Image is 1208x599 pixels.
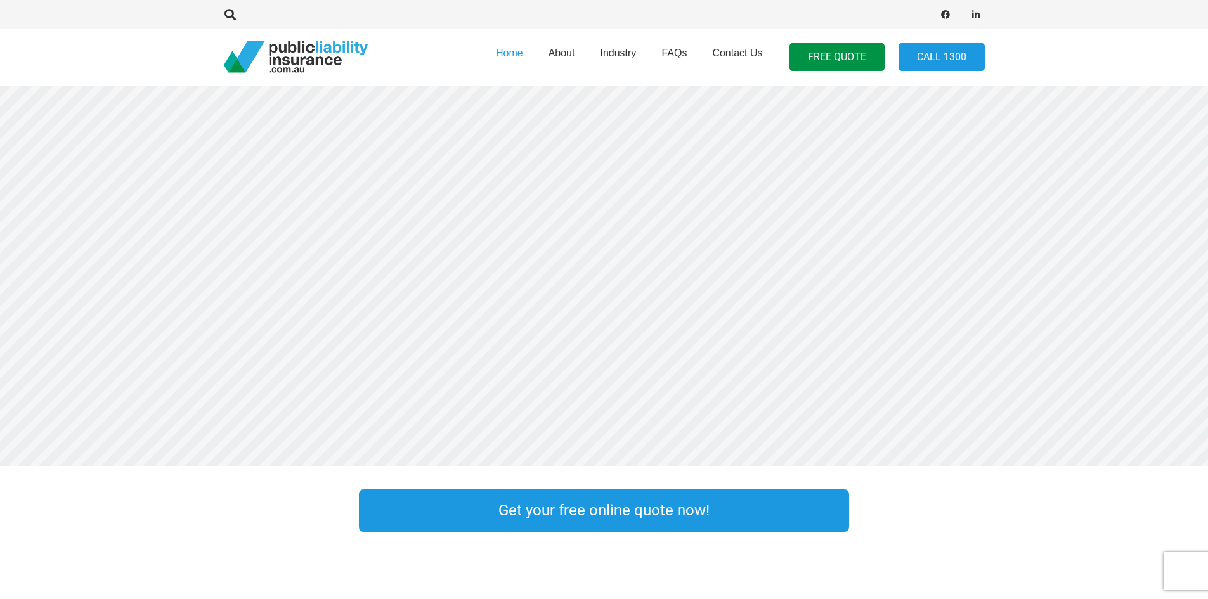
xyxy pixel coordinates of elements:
[496,48,523,58] span: Home
[359,489,849,532] a: Get your free online quote now!
[536,25,588,89] a: About
[224,41,368,73] a: pli_logotransparent
[712,48,762,58] span: Contact Us
[218,9,244,20] a: Search
[661,48,687,58] span: FAQs
[699,25,775,89] a: Contact Us
[967,6,985,23] a: LinkedIn
[549,48,575,58] span: About
[198,486,334,535] a: Link
[874,486,1010,535] a: Link
[937,6,954,23] a: Facebook
[483,25,536,89] a: Home
[789,43,885,72] a: FREE QUOTE
[649,25,699,89] a: FAQs
[899,43,985,72] a: Call 1300
[587,25,649,89] a: Industry
[600,48,636,58] span: Industry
